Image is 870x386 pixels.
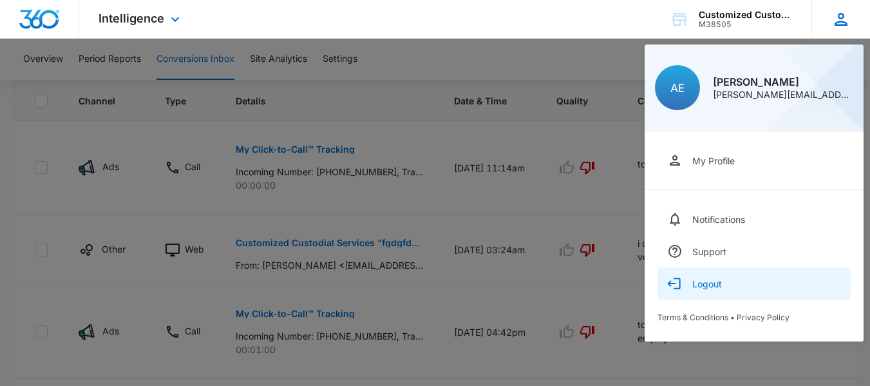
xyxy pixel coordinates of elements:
[692,155,735,166] div: My Profile
[699,20,793,29] div: account id
[692,214,745,225] div: Notifications
[713,77,853,87] div: [PERSON_NAME]
[657,313,851,322] div: •
[699,10,793,20] div: account name
[657,144,851,177] a: My Profile
[670,81,685,95] span: AE
[657,235,851,267] a: Support
[657,203,851,235] a: Notifications
[99,12,164,25] span: Intelligence
[692,246,726,257] div: Support
[657,267,851,300] button: Logout
[737,313,790,322] a: Privacy Policy
[713,90,853,99] div: [PERSON_NAME][EMAIL_ADDRESS][DOMAIN_NAME]
[657,313,728,322] a: Terms & Conditions
[692,278,722,289] div: Logout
